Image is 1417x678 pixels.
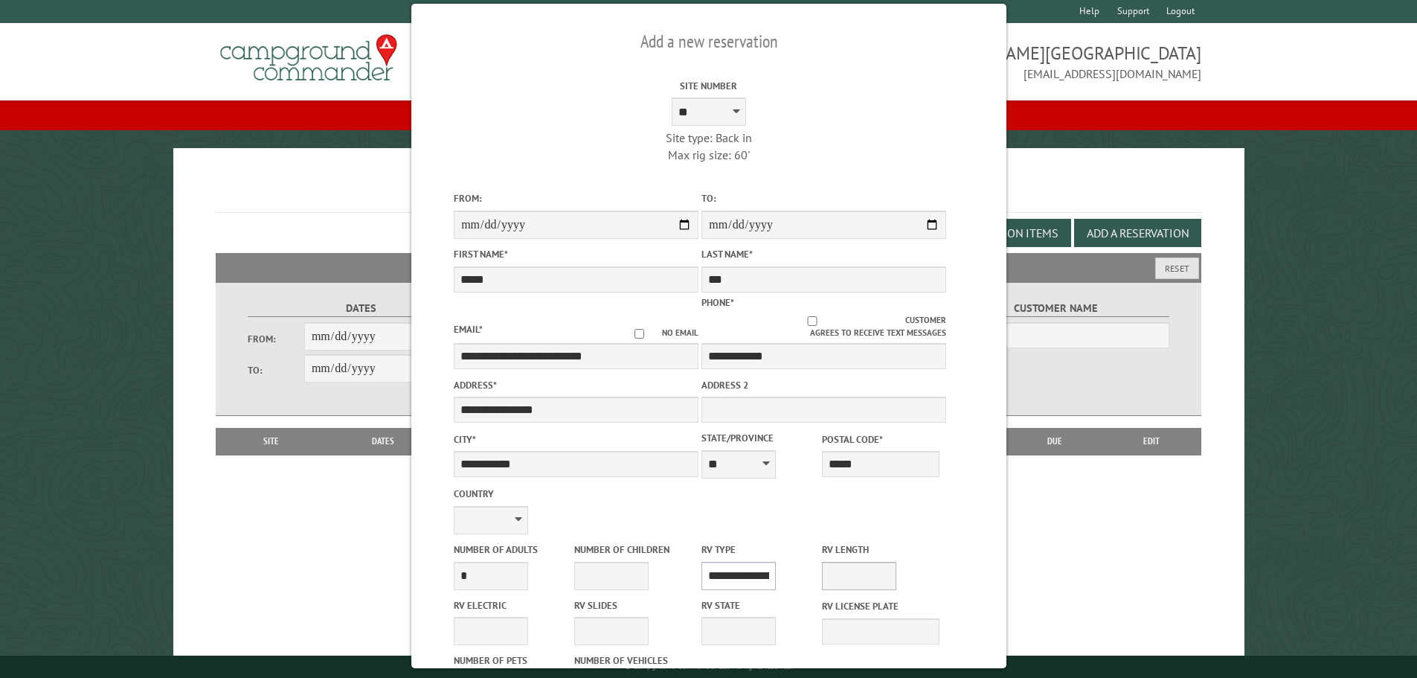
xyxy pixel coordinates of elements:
[822,432,939,447] label: Postal Code
[701,378,946,392] label: Address 2
[454,28,964,56] h2: Add a new reservation
[454,247,698,261] label: First Name
[625,662,793,671] small: © Campground Commander LLC. All rights reserved.
[454,653,571,668] label: Number of Pets
[223,428,320,455] th: Site
[454,432,698,447] label: City
[586,147,831,163] div: Max rig size: 60'
[320,428,447,455] th: Dates
[701,543,819,557] label: RV Type
[574,653,692,668] label: Number of Vehicles
[216,172,1202,213] h1: Reservations
[248,300,475,317] label: Dates
[822,543,939,557] label: RV Length
[216,29,402,87] img: Campground Commander
[1008,428,1102,455] th: Due
[942,300,1169,317] label: Customer Name
[574,598,692,613] label: RV Slides
[586,129,831,146] div: Site type: Back in
[454,598,571,613] label: RV Electric
[454,543,571,557] label: Number of Adults
[454,487,698,501] label: Country
[701,296,734,309] label: Phone
[454,323,483,336] label: Email
[701,314,946,339] label: Customer agrees to receive text messages
[574,543,692,557] label: Number of Children
[248,332,304,346] label: From:
[701,191,946,205] label: To:
[701,247,946,261] label: Last Name
[1102,428,1202,455] th: Edit
[719,316,905,326] input: Customer agrees to receive text messages
[701,598,819,613] label: RV State
[617,329,662,339] input: No email
[822,599,939,613] label: RV License Plate
[1074,219,1201,247] button: Add a Reservation
[1155,258,1199,279] button: Reset
[454,191,698,205] label: From:
[216,253,1202,281] h2: Filters
[943,219,1071,247] button: Edit Add-on Items
[248,363,304,377] label: To:
[454,378,698,392] label: Address
[586,79,831,93] label: Site Number
[617,327,698,339] label: No email
[701,431,819,445] label: State/Province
